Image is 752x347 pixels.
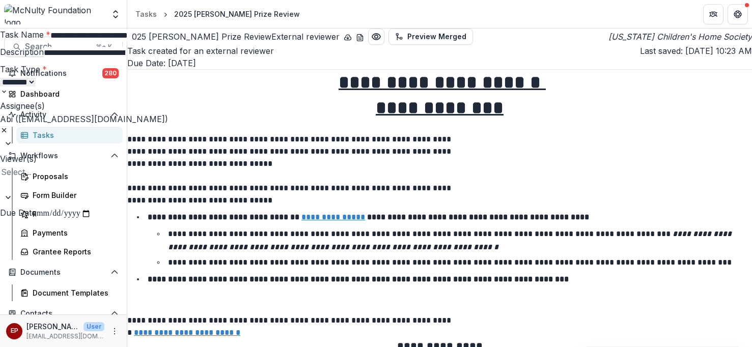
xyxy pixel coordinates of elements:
[4,4,104,24] img: McNulty Foundation logo
[1,166,751,178] div: Select...
[728,4,748,24] button: Get Help
[135,9,157,19] div: Tasks
[131,7,304,21] nav: breadcrumb
[703,4,723,24] button: Partners
[174,9,300,19] div: 2025 [PERSON_NAME] Prize Review
[108,4,123,24] button: Open entity switcher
